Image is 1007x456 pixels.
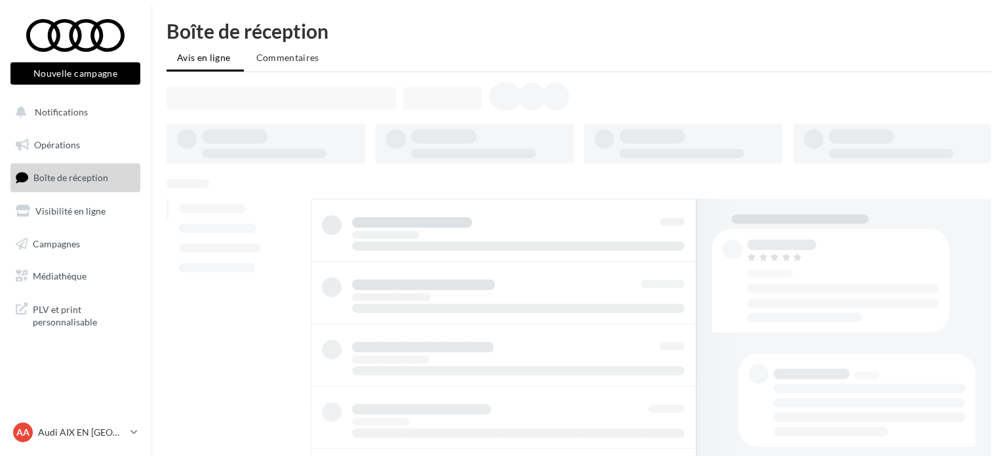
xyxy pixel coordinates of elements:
[35,106,88,117] span: Notifications
[256,52,319,63] span: Commentaires
[33,270,87,281] span: Médiathèque
[8,262,143,290] a: Médiathèque
[8,98,138,126] button: Notifications
[8,131,143,159] a: Opérations
[10,420,140,445] a: AA Audi AIX EN [GEOGRAPHIC_DATA]
[35,205,106,217] span: Visibilité en ligne
[10,62,140,85] button: Nouvelle campagne
[8,295,143,334] a: PLV et print personnalisable
[8,230,143,258] a: Campagnes
[34,139,80,150] span: Opérations
[16,426,30,439] span: AA
[8,197,143,225] a: Visibilité en ligne
[33,238,80,249] span: Campagnes
[8,163,143,192] a: Boîte de réception
[38,426,125,439] p: Audi AIX EN [GEOGRAPHIC_DATA]
[33,301,135,329] span: PLV et print personnalisable
[167,21,991,41] div: Boîte de réception
[33,172,108,183] span: Boîte de réception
